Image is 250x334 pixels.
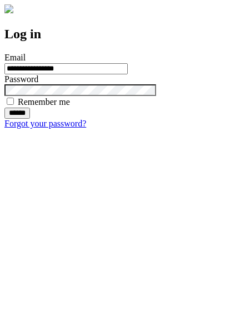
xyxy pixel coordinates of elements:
[18,97,70,107] label: Remember me
[4,27,246,42] h2: Log in
[4,119,86,128] a: Forgot your password?
[4,53,26,62] label: Email
[4,74,38,84] label: Password
[4,4,13,13] img: logo-4e3dc11c47720685a147b03b5a06dd966a58ff35d612b21f08c02c0306f2b779.png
